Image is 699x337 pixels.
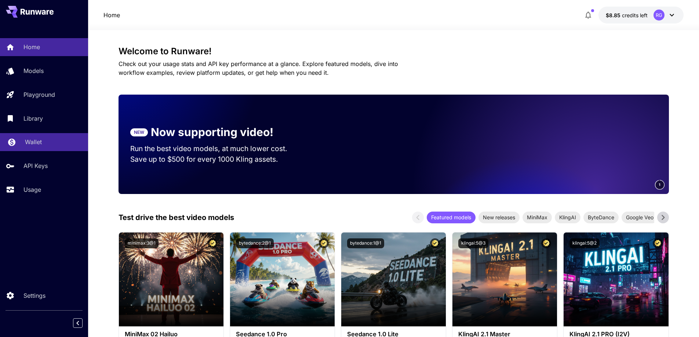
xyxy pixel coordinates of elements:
img: alt [341,232,446,326]
img: alt [452,232,557,326]
div: $8.85299 [606,11,648,19]
button: Certified Model – Vetted for best performance and includes a commercial license. [653,238,663,248]
span: New releases [478,213,520,221]
button: bytedance:2@1 [236,238,274,248]
div: New releases [478,212,520,223]
button: klingai:5@2 [569,238,600,248]
img: alt [119,232,223,326]
div: MiniMax [523,212,552,223]
p: Usage [23,185,41,194]
a: Home [103,11,120,19]
p: NEW [134,129,144,136]
img: alt [564,232,668,326]
div: Google Veo [622,212,658,223]
p: Run the best video models, at much lower cost. [130,143,301,154]
button: $8.85299RG [598,7,684,23]
span: credits left [622,12,648,18]
span: $8.85 [606,12,622,18]
button: Collapse sidebar [73,318,83,328]
span: Check out your usage stats and API key performance at a glance. Explore featured models, dive int... [119,60,398,76]
div: RG [654,10,665,21]
span: ByteDance [583,213,619,221]
p: Models [23,66,44,75]
p: API Keys [23,161,48,170]
button: Certified Model – Vetted for best performance and includes a commercial license. [541,238,551,248]
span: KlingAI [555,213,580,221]
p: Now supporting video! [151,124,273,140]
p: Settings [23,291,45,300]
button: Certified Model – Vetted for best performance and includes a commercial license. [319,238,329,248]
p: Wallet [25,138,42,146]
span: Featured models [427,213,476,221]
span: Google Veo [622,213,658,221]
div: Collapse sidebar [79,316,88,330]
span: 1 [659,182,661,187]
button: Certified Model – Vetted for best performance and includes a commercial license. [430,238,440,248]
div: Featured models [427,212,476,223]
button: Certified Model – Vetted for best performance and includes a commercial license. [208,238,218,248]
nav: breadcrumb [103,11,120,19]
p: Save up to $500 for every 1000 Kling assets. [130,154,301,165]
div: KlingAI [555,212,580,223]
p: Home [23,43,40,51]
div: ByteDance [583,212,619,223]
p: Playground [23,90,55,99]
button: minimax:3@1 [125,238,159,248]
button: bytedance:1@1 [347,238,384,248]
button: klingai:5@3 [458,238,488,248]
img: alt [230,232,335,326]
p: Library [23,114,43,123]
p: Test drive the best video models [119,212,234,223]
h3: Welcome to Runware! [119,46,669,56]
span: MiniMax [523,213,552,221]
